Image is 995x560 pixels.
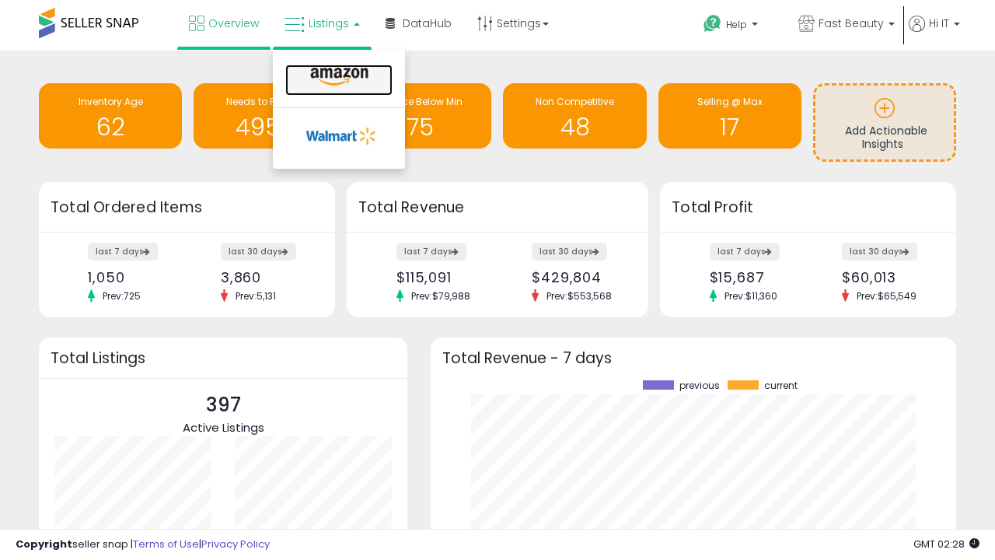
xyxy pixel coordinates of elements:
span: Prev: $553,568 [539,289,620,303]
h3: Total Revenue - 7 days [442,352,944,364]
span: 2025-10-12 02:28 GMT [913,537,979,551]
span: current [764,380,798,391]
h1: 62 [47,114,174,140]
span: previous [679,380,720,391]
a: Non Competitive 48 [503,83,646,149]
a: Needs to Reprice 4956 [194,83,337,149]
span: Fast Beauty [819,16,884,31]
strong: Copyright [16,537,72,551]
span: Overview [208,16,259,31]
h3: Total Listings [51,352,396,364]
h1: 4956 [201,114,329,140]
span: Active Listings [183,419,264,436]
a: Add Actionable Insights [815,86,954,159]
a: Hi IT [909,16,960,51]
span: Help [726,18,747,31]
h3: Total Profit [672,197,944,219]
label: last 7 days [710,243,780,261]
span: Prev: $79,988 [403,289,478,303]
a: Help [691,2,784,51]
label: last 30 days [842,243,917,261]
span: Needs to Reprice [226,95,305,108]
span: Inventory Age [79,95,143,108]
span: Prev: 725 [95,289,148,303]
h3: Total Ordered Items [51,197,323,219]
a: Selling @ Max 17 [658,83,801,149]
h1: 75 [356,114,484,140]
p: 397 [183,390,264,420]
label: last 30 days [221,243,296,261]
div: $15,687 [710,269,797,285]
div: seller snap | | [16,537,270,552]
span: Listings [309,16,349,31]
span: Hi IT [929,16,949,31]
label: last 30 days [532,243,607,261]
a: Privacy Policy [201,537,270,551]
i: Get Help [703,14,722,33]
span: Prev: 5,131 [228,289,284,303]
span: Selling @ Max [697,95,763,108]
div: $115,091 [396,269,486,285]
h3: Total Revenue [358,197,637,219]
div: 3,860 [221,269,308,285]
span: Add Actionable Insights [845,123,927,152]
a: BB Price Below Min 75 [348,83,491,149]
div: $60,013 [842,269,929,285]
div: $429,804 [532,269,621,285]
span: Prev: $11,360 [717,289,785,303]
span: DataHub [403,16,452,31]
label: last 7 days [396,243,466,261]
span: Prev: $65,549 [849,289,924,303]
h1: 48 [511,114,638,140]
a: Inventory Age 62 [39,83,182,149]
label: last 7 days [88,243,158,261]
h1: 17 [666,114,794,140]
span: Non Competitive [536,95,614,108]
span: BB Price Below Min [377,95,463,108]
a: Terms of Use [133,537,199,551]
div: 1,050 [88,269,175,285]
